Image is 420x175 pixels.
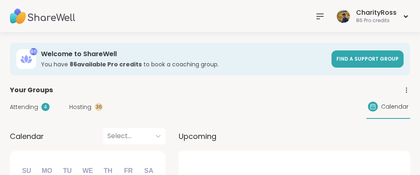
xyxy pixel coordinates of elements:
[336,55,399,62] span: Find a support group
[10,2,75,31] img: ShareWell Nav Logo
[30,48,37,55] div: 86
[356,8,397,17] div: CharityRoss
[69,103,91,111] span: Hosting
[179,131,216,142] span: Upcoming
[41,50,327,59] h3: Welcome to ShareWell
[41,60,327,68] h3: You have to book a coaching group.
[381,102,409,111] span: Calendar
[356,17,397,24] div: 86 Pro credits
[331,50,404,68] a: Find a support group
[10,85,53,95] span: Your Groups
[70,60,142,68] b: 86 available Pro credit s
[10,103,38,111] span: Attending
[10,131,44,142] span: Calendar
[337,10,350,23] img: CharityRoss
[95,103,103,111] div: 36
[41,103,50,111] div: 4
